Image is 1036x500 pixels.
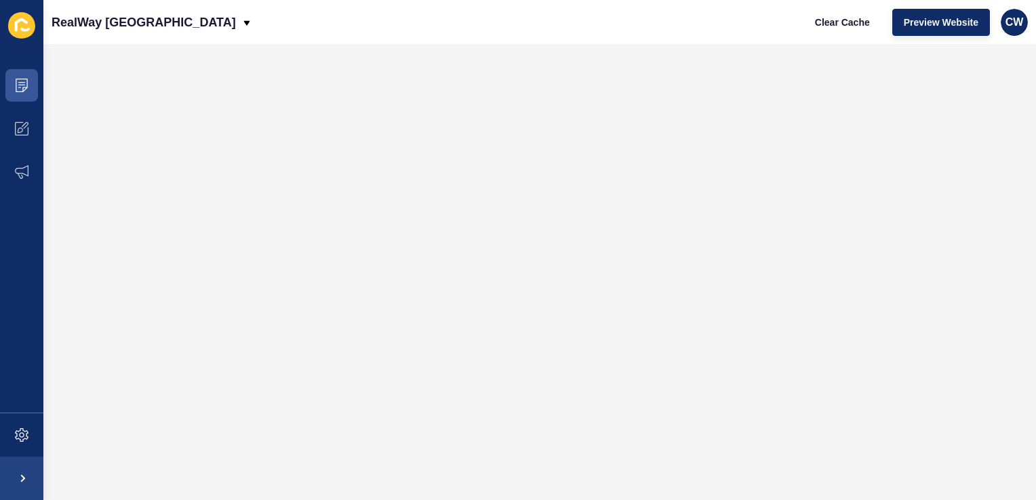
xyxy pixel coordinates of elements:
[1005,16,1024,29] span: CW
[803,9,881,36] button: Clear Cache
[892,9,990,36] button: Preview Website
[52,5,236,39] p: RealWay [GEOGRAPHIC_DATA]
[904,16,978,29] span: Preview Website
[815,16,870,29] span: Clear Cache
